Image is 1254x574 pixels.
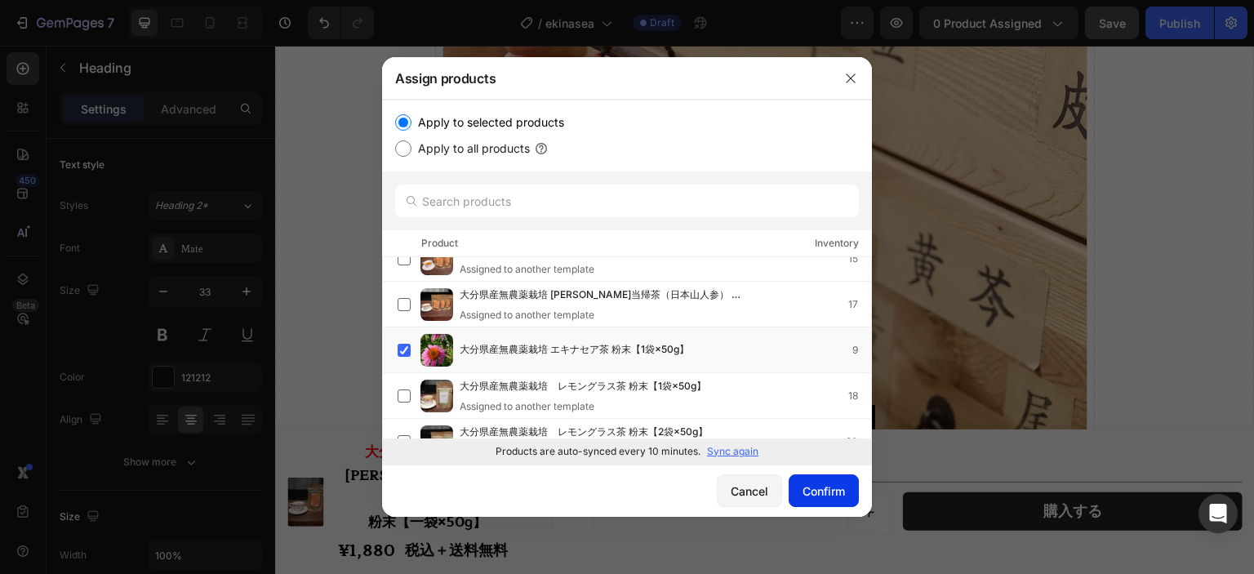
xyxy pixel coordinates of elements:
[129,492,232,517] strong: 税込＋送料無料
[460,424,708,442] span: 大分県産無農薬栽培 レモングラス茶 粉末【2袋×50g】
[573,447,614,487] button: increment
[460,399,732,414] div: Assigned to another template
[731,483,768,500] div: Cancel
[460,308,770,323] div: Assigned to another template
[411,113,564,132] label: Apply to selected products
[411,139,530,158] label: Apply to all products
[815,235,859,251] div: Inventory
[628,447,967,485] button: 購入する
[90,394,215,418] strong: 大分県産無農薬栽培
[420,243,453,275] img: product-img
[382,100,872,464] div: />
[460,262,770,277] div: Assigned to another template
[382,57,829,100] div: Assign products
[848,251,871,267] div: 15
[93,465,211,488] strong: 粉末【一袋×50g】
[852,342,871,358] div: 9
[460,287,744,305] span: 大分県産無農薬栽培 [PERSON_NAME]当帰茶（日本山人参） 粉末【3袋×50g】
[277,447,318,487] button: decrement
[789,474,859,507] button: Confirm
[496,444,700,459] p: Products are auto-synced every 10 minutes.
[460,341,689,359] span: 大分県産無農薬栽培 エキナセア茶 粉末【1袋×50g】
[395,185,859,217] input: Search products
[420,288,453,321] img: product-img
[848,296,871,313] div: 17
[318,447,574,487] input: quantity
[1198,494,1238,533] div: Open Intercom Messenger
[848,388,871,404] div: 18
[420,425,453,458] img: product-img
[70,418,234,465] strong: [PERSON_NAME]当帰茶（日本山人参）
[420,380,453,412] img: product-img
[421,235,458,251] div: Product
[803,483,845,500] div: Confirm
[460,378,706,396] span: 大分県産無農薬栽培 レモングラス茶 粉末【1袋×50g】
[420,334,453,367] img: product-img
[379,359,600,394] span: ご存じですか？
[717,474,782,507] button: Cancel
[768,456,827,475] div: 購入する
[61,494,121,518] div: ¥1,880
[846,434,871,450] div: 20
[707,444,758,459] p: Sync again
